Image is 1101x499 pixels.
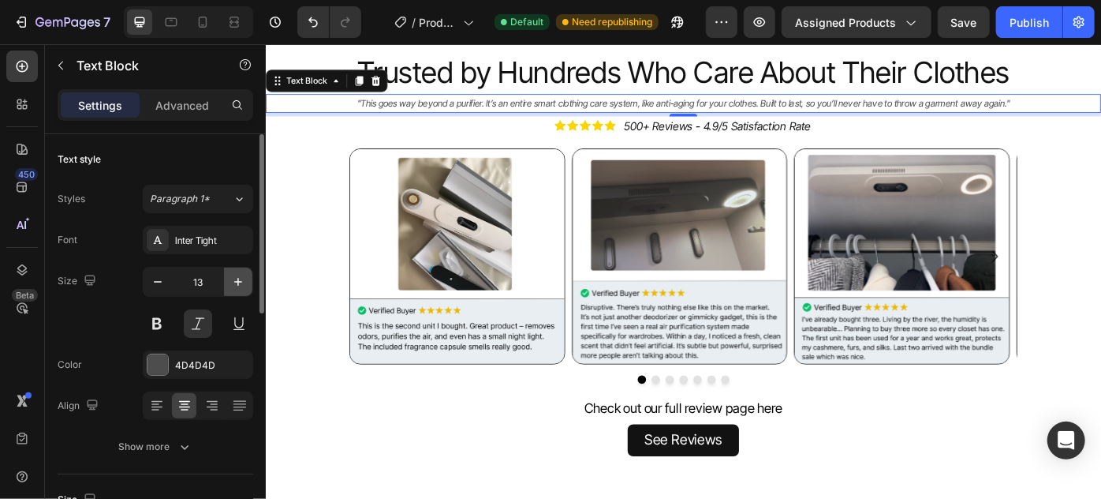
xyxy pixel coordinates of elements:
[516,375,525,385] button: Dot
[58,271,99,292] div: Size
[468,375,478,385] button: Dot
[412,14,416,31] span: /
[58,233,77,247] div: Font
[175,234,249,248] div: Inter Tight
[77,56,211,75] p: Text Block
[58,192,85,206] div: Styles
[15,168,38,181] div: 450
[78,97,122,114] p: Settings
[421,375,431,385] button: Dot
[347,118,592,362] img: gempages_572701175279780736-779b3b60-f6b7-40c3-9c8e-5d4a66cf8bf8.png
[361,403,586,422] span: Check out our full review page here
[406,86,618,99] p: 500+ Reviews - 4.9/5 Satisfaction Rate
[453,375,462,385] button: Dot
[1010,14,1049,31] div: Publish
[510,15,543,29] span: Default
[175,358,249,373] div: 4D4D4D
[155,97,209,114] p: Advanced
[58,152,101,167] div: Text style
[1047,422,1085,460] div: Open Intercom Messenger
[599,118,843,362] img: gempages_572701175279780736-fbc71088-14a2-4564-bb15-f1ce40d33c16.png
[12,289,38,302] div: Beta
[150,192,210,206] span: Paragraph 1*
[266,44,1101,499] iframe: Design area
[58,358,82,372] div: Color
[2,58,945,76] p: "This goes way beyond a purifier. It’s an entire smart clothing care system, like anti-aging for ...
[95,118,339,362] img: gempages_572701175279780736-4d189fd2-c158-4016-88fd-a98bfa1d5238.png
[429,438,517,457] span: See Reviews
[143,185,253,213] button: Paragraph 1*
[938,6,990,38] button: Save
[951,16,977,29] span: Save
[6,6,118,38] button: 7
[782,6,931,38] button: Assigned Products
[814,227,839,253] button: Carousel Next Arrow
[419,14,457,31] span: Product Page - G
[795,14,896,31] span: Assigned Products
[20,34,73,48] div: Text Block
[996,6,1062,38] button: Publish
[572,15,652,29] span: Need republishing
[103,13,110,32] p: 7
[119,439,192,455] div: Show more
[410,430,536,467] a: See Reviews
[437,375,446,385] button: Dot
[58,396,102,417] div: Align
[500,375,509,385] button: Dot
[58,433,253,461] button: Show more
[484,375,494,385] button: Dot
[851,118,1095,362] img: gempages_572701175279780736-ff448534-568e-4052-9b5d-88c529e64a45.gif
[297,6,361,38] div: Undo/Redo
